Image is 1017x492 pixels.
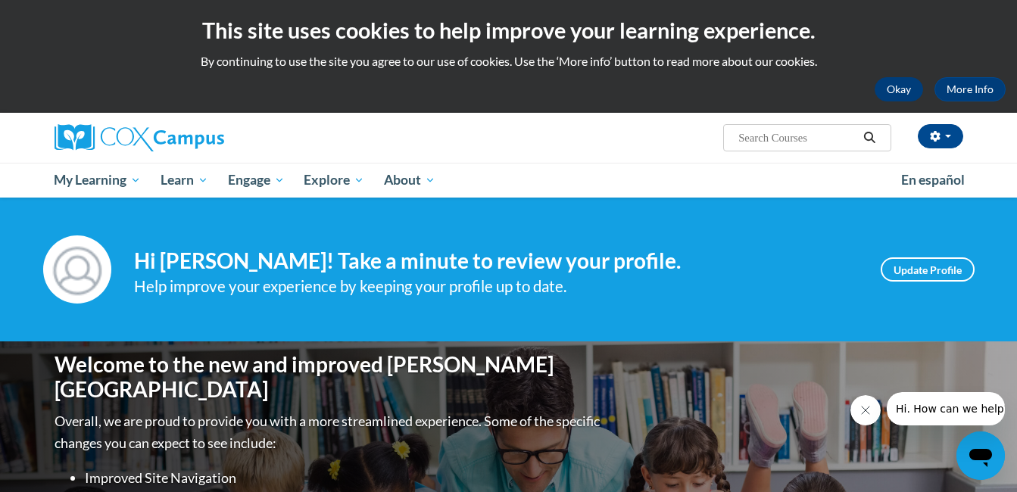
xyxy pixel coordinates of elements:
h2: This site uses cookies to help improve your learning experience. [11,15,1006,45]
span: Hi. How can we help? [9,11,123,23]
div: Help improve your experience by keeping your profile up to date. [134,274,858,299]
a: Engage [218,163,295,198]
a: Update Profile [881,257,975,282]
a: En español [891,164,975,196]
a: Explore [294,163,374,198]
button: Search [858,129,881,147]
span: Explore [304,171,364,189]
span: En español [901,172,965,188]
a: About [374,163,445,198]
img: Profile Image [43,235,111,304]
iframe: Message from company [887,392,1005,425]
img: Cox Campus [55,124,224,151]
p: By continuing to use the site you agree to our use of cookies. Use the ‘More info’ button to read... [11,53,1006,70]
input: Search Courses [737,129,858,147]
a: My Learning [45,163,151,198]
button: Account Settings [918,124,963,148]
span: My Learning [54,171,141,189]
h4: Hi [PERSON_NAME]! Take a minute to review your profile. [134,248,858,274]
span: Engage [228,171,285,189]
span: Learn [161,171,208,189]
a: More Info [934,77,1006,101]
p: Overall, we are proud to provide you with a more streamlined experience. Some of the specific cha... [55,410,604,454]
button: Okay [875,77,923,101]
a: Cox Campus [55,124,342,151]
iframe: Button to launch messaging window [956,431,1005,480]
iframe: Close message [850,395,881,425]
div: Main menu [32,163,986,198]
a: Learn [151,163,218,198]
li: Improved Site Navigation [85,467,604,489]
span: About [384,171,435,189]
h1: Welcome to the new and improved [PERSON_NAME][GEOGRAPHIC_DATA] [55,352,604,403]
